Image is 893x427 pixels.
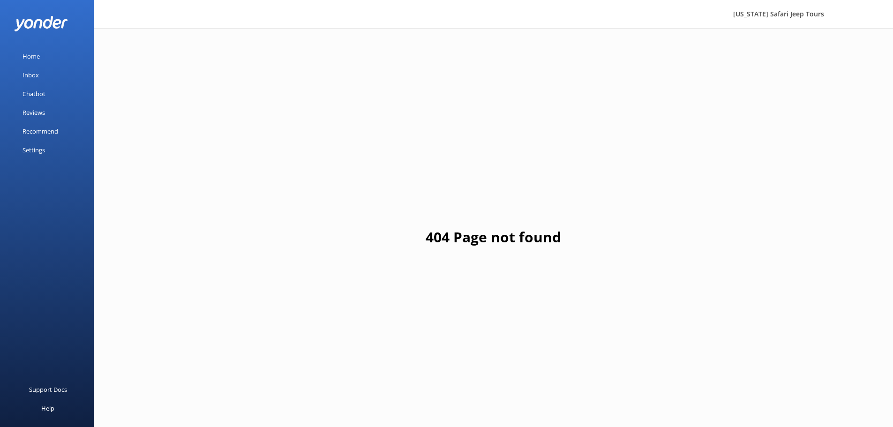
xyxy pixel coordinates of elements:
img: yonder-white-logo.png [14,16,68,31]
span: [US_STATE] Safari Jeep Tours [733,9,824,18]
div: Home [23,47,40,66]
h1: 404 Page not found [426,226,561,248]
div: Help [41,399,54,418]
div: Chatbot [23,84,45,103]
div: Settings [23,141,45,159]
div: Inbox [23,66,39,84]
div: Recommend [23,122,58,141]
div: Support Docs [29,380,67,399]
div: Reviews [23,103,45,122]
